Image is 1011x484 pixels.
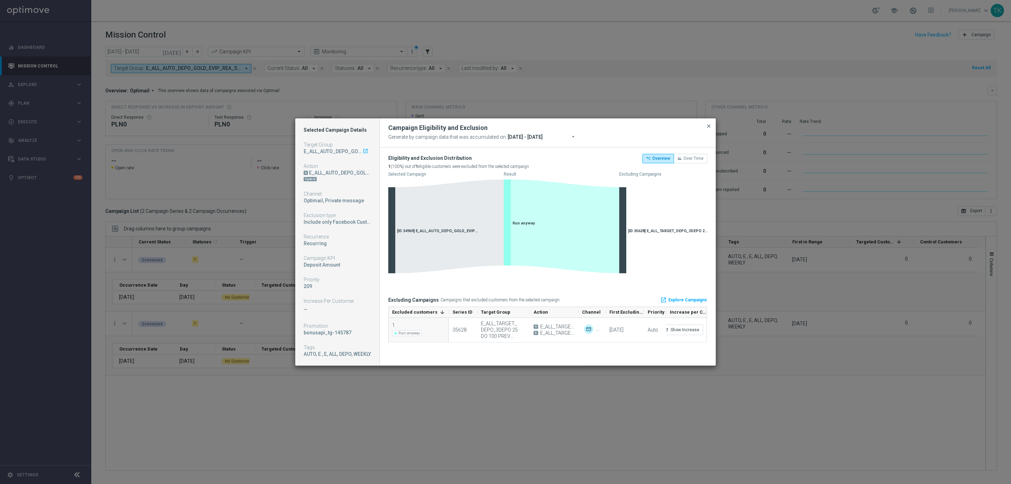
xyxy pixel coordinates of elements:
[534,309,548,315] span: Action
[392,322,424,328] div: 1
[309,170,371,176] div: E_ALL_AUTO_DEPO_GOLD_EVIP_REA_50 do 1000 PLN_WEEKLY
[304,344,371,351] div: Tags
[397,229,478,233] span: [ID 34969] E_ALL_AUTO_DEPO_GOLD_EVIP_REA_50 do 1000 PLN_WEEKLY
[674,154,707,163] button: Over Time
[619,172,661,177] text: Excluding Campaigns
[388,297,439,303] h1: Excluding Campaigns
[642,154,674,163] button: Overview
[304,142,371,148] div: Target Group
[628,229,709,233] span: [ID 35628] E_ALL_TARGET_DEPO_3DEPO 25 DO 100 PREV MONTH_080825
[506,132,585,142] input: Select date range
[416,164,418,169] b: 1
[304,176,371,182] div: DN
[304,306,371,313] p: —
[670,309,707,315] span: Increase per Customer
[388,154,529,162] div: Eligibility and Exclusion Distribution
[540,330,574,336] span: E_ALL_TARGET_DEPO_3DEPO 25 DO 100 PREV MONTH B_080825
[609,309,644,315] span: First Excluding Occurrence
[569,132,580,143] button: arrow_drop_down
[660,295,707,305] a: launchExplore Campaigns
[304,262,371,268] div: Deposit Amount
[304,283,371,289] div: 209
[392,330,422,336] span: Run anyway
[660,297,667,303] i: launch
[652,156,670,161] span: Overview
[304,171,308,175] div: A
[304,276,371,283] div: Priority
[304,197,371,204] div: Optimail, Private message
[452,327,467,333] div: 35628
[388,172,426,177] text: Selected Campaign
[304,219,475,225] span: Include only Facebook Custom Audience, Criteo, Target group only, Pop-up
[648,327,658,333] div: Auto
[388,162,529,171] div: (100%) out of eligible customers were excluded from the selected campaign
[304,323,371,329] div: Promotion
[582,309,601,315] span: Channel
[304,234,371,240] div: Recurrence
[388,124,488,132] h2: Campaign Eligibility and Exclusion
[304,298,371,304] div: Increase Per Customer
[660,325,703,335] button: refreshShow Increase
[441,297,560,302] span: Campaigns that excluded customers from the selected campaign
[609,327,623,333] div: 08 Aug 2025, Friday
[504,172,516,177] text: Result
[596,325,605,334] img: Private message
[534,331,538,335] span: B
[304,191,371,197] div: Channel
[534,325,538,329] span: A
[304,240,371,247] div: Recurring
[540,323,574,330] span: E_ALL_TARGET_DEPO_3DEPO 25 DO 100 PREV MONTH A_080825
[304,148,371,155] div: E_ALL_AUTO_DEPO_GOLD_EVIP_REA_50 do 1000 PLN_WEEKLY
[392,309,437,315] span: Excluded customers
[584,325,593,334] img: Optimail
[304,177,317,181] div: Control
[304,212,371,218] div: Exclusion type
[304,127,371,133] h1: Selected Campaign Details
[570,133,577,140] i: arrow_drop_down
[304,351,371,357] div: AUTO, E , E, ALL, DEPO, WEEKLY
[513,221,535,225] span: Run anyway
[648,309,665,315] span: Priority
[304,255,371,261] div: Campaign KPI
[304,170,371,176] div: E_ALL_AUTO_DEPO_GOLD_EVIP_REA_50 do 1000 PLN_WEEKLY
[304,148,362,155] div: E_ALL_AUTO_DEPO_GOLD_EVIP_REA_50 do 1000 PLN_WEEKLY
[664,327,669,332] i: refresh
[706,123,712,129] span: close
[304,163,371,169] div: Action
[388,132,506,142] span: Generate by campaign data that was accumulated on
[452,309,473,315] span: Series ID
[481,309,510,315] span: Target Group
[481,320,526,339] div: E_ALL_TARGET_DEPO_3DEPO 25 DO 100 PREV MONTH_080825
[388,164,391,169] b: 1
[363,148,368,154] i: launch
[362,148,369,155] a: launch
[304,329,371,336] div: bonusapi_tg-145787
[683,156,703,161] span: Over Time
